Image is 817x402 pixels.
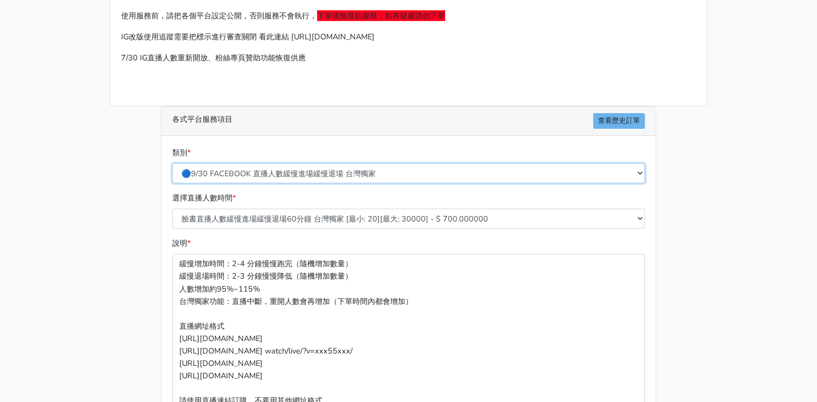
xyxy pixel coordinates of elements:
label: 說明 [172,237,191,249]
label: 類別 [172,147,191,159]
p: IG改版使用追蹤需要把標示進行審查關閉 看此連結 [URL][DOMAIN_NAME] [121,31,696,43]
a: 查看歷史訂單 [593,113,645,129]
p: 7/30 IG直播人數重新開放、粉絲專頁贊助功能恢復供應 [121,52,696,64]
div: 各式平台服務項目 [161,107,656,136]
p: 使用服務前，請把各個平台設定公開，否則服務不會執行， [121,10,696,22]
label: 選擇直播人數時間 [172,192,236,204]
span: 下單後無退款服務，如有疑慮請勿下單 [317,10,445,21]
